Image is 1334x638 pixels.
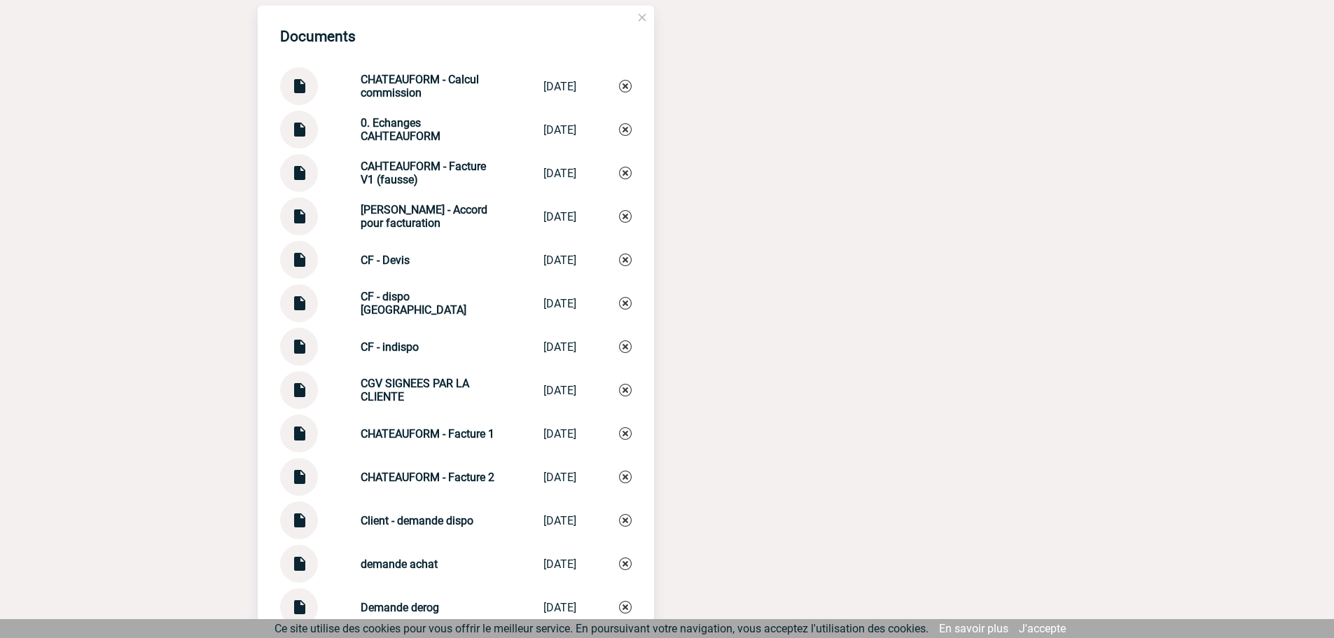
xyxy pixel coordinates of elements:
[361,377,469,403] strong: CGV SIGNEES PAR LA CLIENTE
[361,203,487,230] strong: [PERSON_NAME] - Accord pour facturation
[543,297,576,310] div: [DATE]
[619,557,632,570] img: Supprimer
[543,514,576,527] div: [DATE]
[619,297,632,310] img: Supprimer
[361,557,438,571] strong: demande achat
[1019,622,1066,635] a: J'accepte
[361,116,440,143] strong: 0. Echanges CAHTEAUFORM
[619,384,632,396] img: Supprimer
[543,340,576,354] div: [DATE]
[619,167,632,179] img: Supprimer
[361,290,466,317] strong: CF - dispo [GEOGRAPHIC_DATA]
[636,11,648,24] img: close.png
[543,80,576,93] div: [DATE]
[361,160,486,186] strong: CAHTEAUFORM - Facture V1 (fausse)
[543,210,576,223] div: [DATE]
[361,254,410,267] strong: CF - Devis
[361,601,439,614] strong: Demande derog
[619,514,632,527] img: Supprimer
[275,622,929,635] span: Ce site utilise des cookies pour vous offrir le meilleur service. En poursuivant votre navigation...
[543,471,576,484] div: [DATE]
[361,514,473,527] strong: Client - demande dispo
[619,340,632,353] img: Supprimer
[543,123,576,137] div: [DATE]
[939,622,1008,635] a: En savoir plus
[543,384,576,397] div: [DATE]
[280,28,356,45] h4: Documents
[619,210,632,223] img: Supprimer
[619,471,632,483] img: Supprimer
[361,427,494,441] strong: CHATEAUFORM - Facture 1
[543,427,576,441] div: [DATE]
[543,601,576,614] div: [DATE]
[361,471,494,484] strong: CHATEAUFORM - Facture 2
[361,340,419,354] strong: CF - indispo
[619,601,632,613] img: Supprimer
[543,557,576,571] div: [DATE]
[619,427,632,440] img: Supprimer
[619,80,632,92] img: Supprimer
[543,254,576,267] div: [DATE]
[619,254,632,266] img: Supprimer
[543,167,576,180] div: [DATE]
[619,123,632,136] img: Supprimer
[361,73,479,99] strong: CHATEAUFORM - Calcul commission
